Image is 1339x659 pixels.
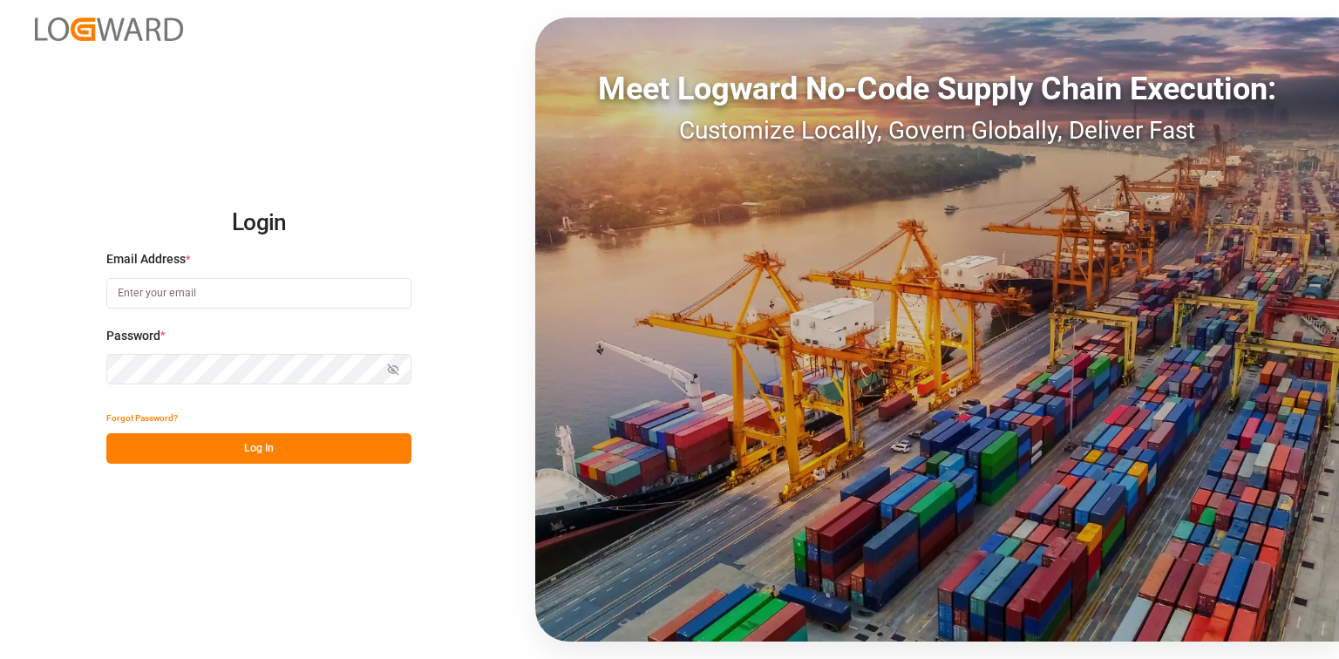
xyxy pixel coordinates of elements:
div: Customize Locally, Govern Globally, Deliver Fast [535,112,1339,149]
button: Log In [106,433,411,464]
button: Forgot Password? [106,403,178,433]
img: Logward_new_orange.png [35,17,183,41]
span: Email Address [106,250,186,268]
h2: Login [106,195,411,251]
input: Enter your email [106,278,411,309]
div: Meet Logward No-Code Supply Chain Execution: [535,65,1339,112]
span: Password [106,327,160,345]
